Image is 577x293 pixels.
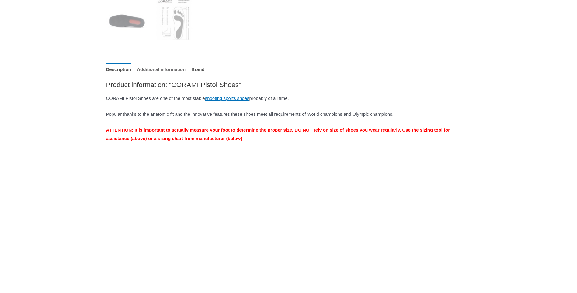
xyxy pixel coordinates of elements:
[137,63,186,76] a: Additional information
[106,80,471,89] h2: Product information: “CORAMI Pistol Shoes”
[106,94,471,103] p: CORAMI Pistol Shoes are one of the most stable probably of all time.
[106,110,471,118] p: Popular thanks to the anatomic fit and the innovative features these shoes meet all requirements ...
[205,96,249,101] a: shooting sports shoes
[191,63,204,76] a: Brand
[106,127,450,141] span: ATTENTION: It is important to actually measure your foot to determine the proper size. DO NOT rel...
[106,63,131,76] a: Description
